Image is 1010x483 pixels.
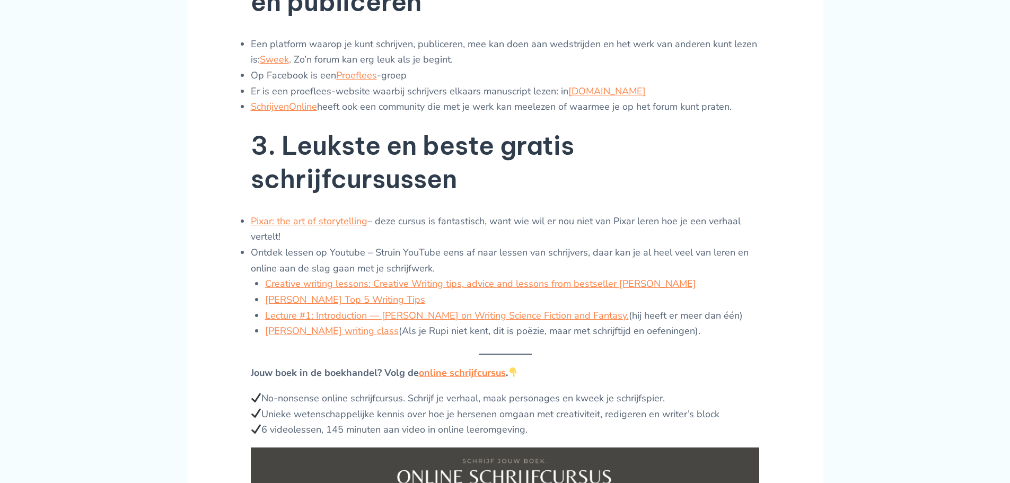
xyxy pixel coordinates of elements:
[251,68,760,84] li: Op Facebook is een -groep
[251,408,261,418] img: ✔️
[251,366,508,379] strong: Jouw boek in de boekhandel? Volg de .
[419,366,506,379] a: online schrijfcursus
[251,424,261,434] img: ✔️
[251,215,367,227] a: Pixar: the art of storytelling
[251,129,760,196] h2: 3. Leukste en beste gratis schrijfcursussen
[568,85,646,98] a: [DOMAIN_NAME]
[251,391,760,438] p: No-nonsense online schrijfcursus. Schrijf je verhaal, maak personages en kweek je schrijfspier. U...
[508,367,518,377] img: 👇
[251,214,760,245] li: – deze cursus is fantastisch, want wie wil er nou niet van Pixar leren hoe je een verhaal vertelt!
[265,293,425,306] a: [PERSON_NAME] Top 5 Writing Tips
[265,324,399,337] a: [PERSON_NAME] writing class
[265,277,696,290] a: Creative writing lessons: Creative Writing tips, advice and lessons from bestseller [PERSON_NAME]
[251,393,261,402] img: ✔️
[251,245,760,339] li: Ontdek lessen op Youtube – Struin YouTube eens af naar lessen van schrijvers, daar kan je al heel...
[265,308,760,324] li: (hij heeft er meer dan één)
[251,37,760,68] li: Een platform waarop je kunt schrijven, publiceren, mee kan doen aan wedstrijden en het werk van a...
[251,100,317,113] a: SchrijvenOnline
[251,84,760,100] li: Er is een proeflees-website waarbij schrijvers elkaars manuscript lezen: in
[260,53,289,66] a: Sweek
[265,323,760,339] li: (Als je Rupi niet kent, dit is poëzie, maar met schrijftijd en oefeningen).
[265,309,629,322] a: Lecture #1: Introduction — [PERSON_NAME] on Writing Science Fiction and Fantasy.
[336,69,377,82] a: Proeflees
[251,99,760,115] li: heeft ook een community die met je werk kan meelezen of waarmee je op het forum kunt praten.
